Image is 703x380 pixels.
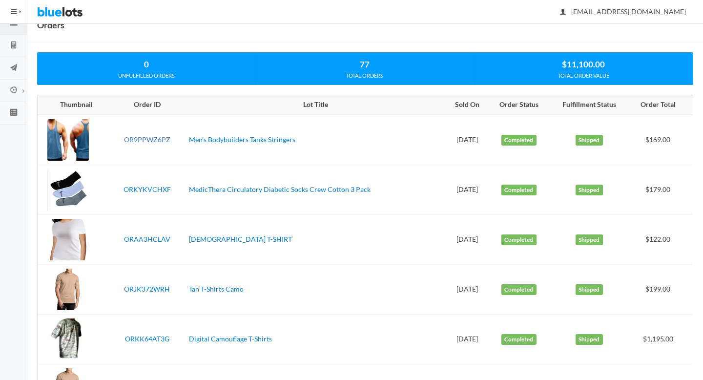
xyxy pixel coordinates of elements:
th: Thumbnail [38,95,109,115]
div: TOTAL ORDER VALUE [475,71,693,80]
a: [DEMOGRAPHIC_DATA] T-SHIRT [189,235,292,243]
label: Shipped [576,185,603,195]
label: Completed [501,334,537,345]
a: Men's Bodybuilders Tanks Stringers [189,135,295,144]
label: Completed [501,185,537,195]
th: Fulfillment Status [549,95,629,115]
div: TOTAL ORDERS [256,71,474,80]
td: $179.00 [629,165,693,215]
h1: Orders [37,18,64,32]
td: [DATE] [446,115,488,165]
th: Order Total [629,95,693,115]
th: Lot Title [185,95,447,115]
a: ORJK372WRH [124,285,170,293]
label: Shipped [576,135,603,146]
td: $199.00 [629,265,693,315]
label: Shipped [576,284,603,295]
a: ORKYKVCHXF [124,185,171,193]
a: Tan T-Shirts Camo [189,285,244,293]
td: $1,195.00 [629,315,693,364]
label: Shipped [576,234,603,245]
div: UNFULFILLED ORDERS [38,71,255,80]
label: Completed [501,234,537,245]
a: ORAA3HCLAV [124,235,170,243]
a: OR9PPWZ6PZ [124,135,170,144]
label: Shipped [576,334,603,345]
strong: $11,100.00 [562,59,605,69]
strong: 77 [360,59,370,69]
label: Completed [501,284,537,295]
td: [DATE] [446,215,488,265]
a: ORKK64AT3G [125,335,169,343]
ion-icon: person [558,8,568,17]
th: Order ID [109,95,185,115]
label: Completed [501,135,537,146]
strong: 0 [144,59,149,69]
th: Sold On [446,95,488,115]
td: [DATE] [446,315,488,364]
td: $122.00 [629,215,693,265]
span: [EMAIL_ADDRESS][DOMAIN_NAME] [560,7,686,16]
td: [DATE] [446,265,488,315]
a: Digital Camouflage T-Shirts [189,335,272,343]
td: [DATE] [446,165,488,215]
th: Order Status [488,95,549,115]
a: MedicThera Circulatory Diabetic Socks Crew Cotton 3 Pack [189,185,371,193]
td: $169.00 [629,115,693,165]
